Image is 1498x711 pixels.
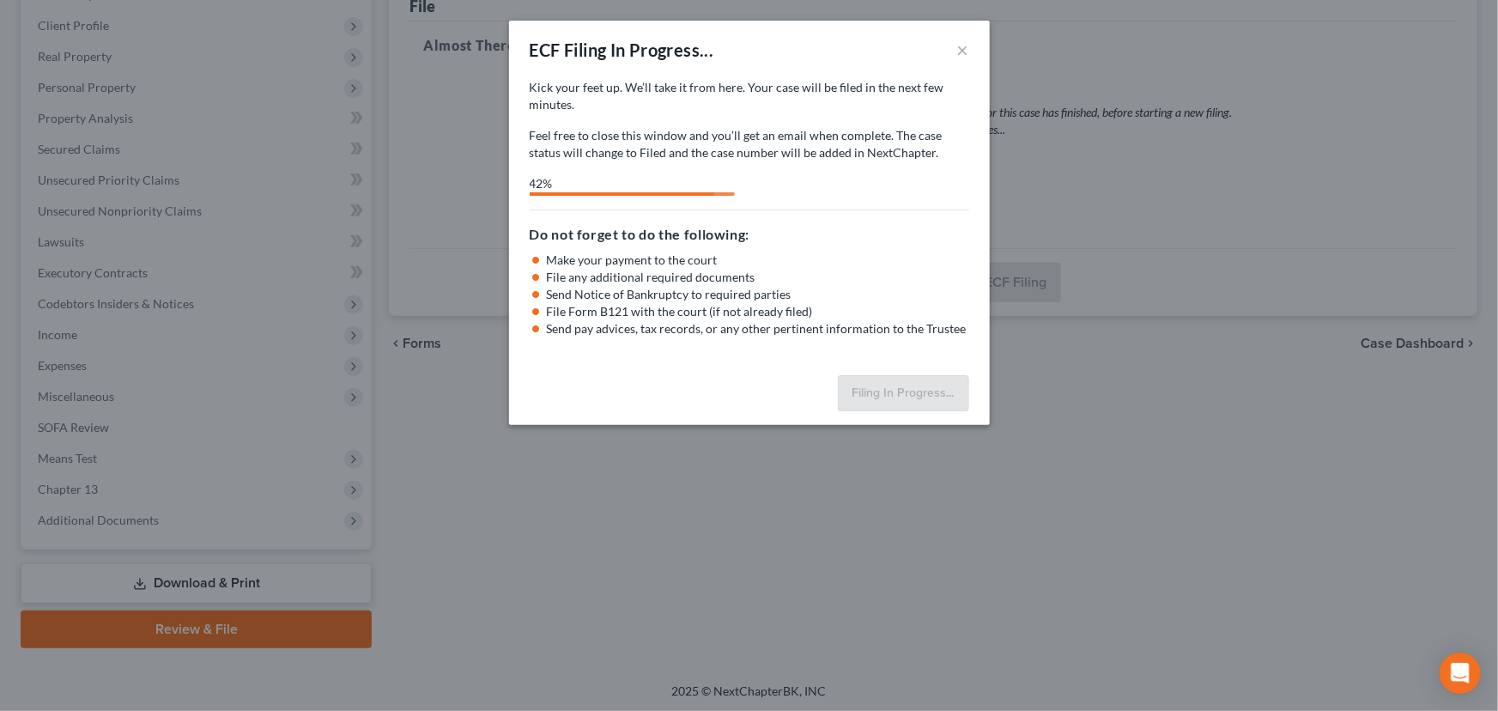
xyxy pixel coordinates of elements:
[838,375,969,411] button: Filing In Progress...
[547,286,969,303] li: Send Notice of Bankruptcy to required parties
[547,320,969,337] li: Send pay advices, tax records, or any other pertinent information to the Trustee
[530,79,969,113] p: Kick your feet up. We’ll take it from here. Your case will be filed in the next few minutes.
[530,224,969,245] h5: Do not forget to do the following:
[957,39,969,60] button: ×
[530,127,969,161] p: Feel free to close this window and you’ll get an email when complete. The case status will change...
[530,38,714,62] div: ECF Filing In Progress...
[547,252,969,269] li: Make your payment to the court
[547,269,969,286] li: File any additional required documents
[530,175,714,192] div: 42%
[1440,653,1481,694] div: Open Intercom Messenger
[547,303,969,320] li: File Form B121 with the court (if not already filed)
